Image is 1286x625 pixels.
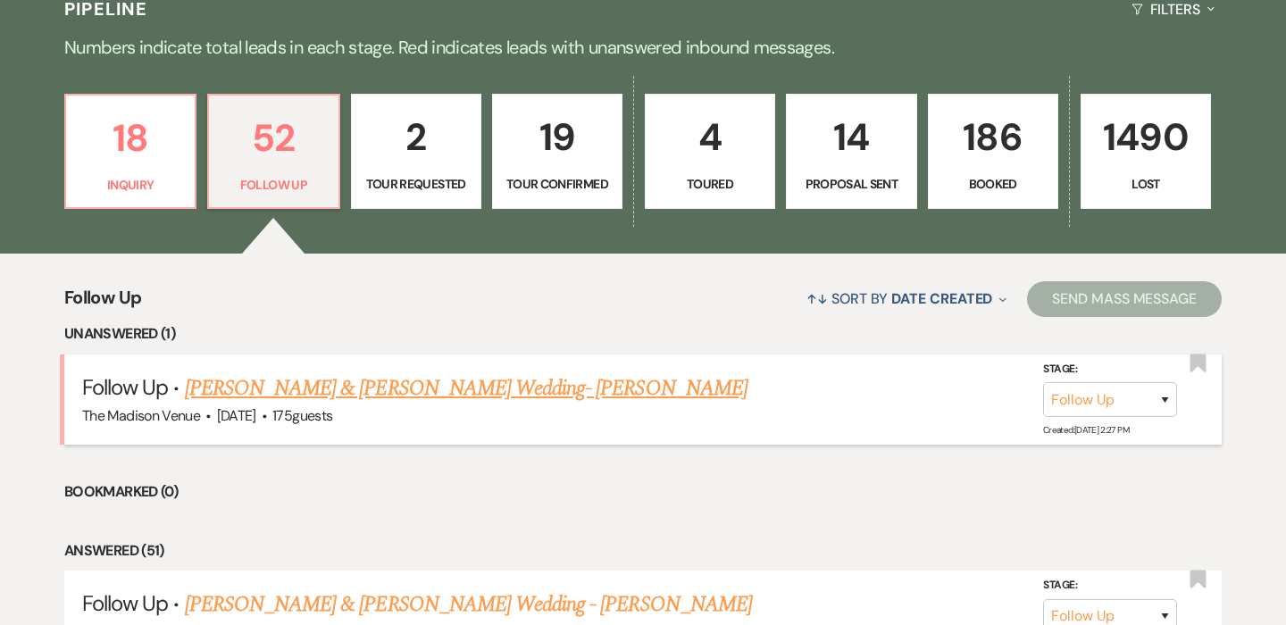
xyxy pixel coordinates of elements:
[220,175,327,195] p: Follow Up
[220,108,327,168] p: 52
[1092,174,1199,194] p: Lost
[797,174,905,194] p: Proposal Sent
[492,94,622,210] a: 19Tour Confirmed
[77,175,184,195] p: Inquiry
[1027,281,1222,317] button: Send Mass Message
[799,275,1014,322] button: Sort By Date Created
[797,107,905,167] p: 14
[185,372,747,404] a: [PERSON_NAME] & [PERSON_NAME] Wedding- [PERSON_NAME]
[64,284,141,322] span: Follow Up
[363,107,470,167] p: 2
[1092,107,1199,167] p: 1490
[217,406,256,425] span: [DATE]
[1043,424,1129,436] span: Created: [DATE] 2:27 PM
[351,94,481,210] a: 2Tour Requested
[82,406,200,425] span: The Madison Venue
[939,107,1047,167] p: 186
[1043,360,1177,379] label: Stage:
[207,94,339,210] a: 52Follow Up
[891,289,992,308] span: Date Created
[1081,94,1211,210] a: 1490Lost
[272,406,332,425] span: 175 guests
[806,289,828,308] span: ↑↓
[64,94,196,210] a: 18Inquiry
[64,480,1222,504] li: Bookmarked (0)
[504,174,611,194] p: Tour Confirmed
[363,174,470,194] p: Tour Requested
[928,94,1058,210] a: 186Booked
[939,174,1047,194] p: Booked
[656,174,764,194] p: Toured
[786,94,916,210] a: 14Proposal Sent
[504,107,611,167] p: 19
[1043,576,1177,596] label: Stage:
[77,108,184,168] p: 18
[64,539,1222,562] li: Answered (51)
[82,373,168,401] span: Follow Up
[64,322,1222,346] li: Unanswered (1)
[645,94,775,210] a: 4Toured
[185,588,752,621] a: [PERSON_NAME] & [PERSON_NAME] Wedding - [PERSON_NAME]
[656,107,764,167] p: 4
[82,589,168,617] span: Follow Up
